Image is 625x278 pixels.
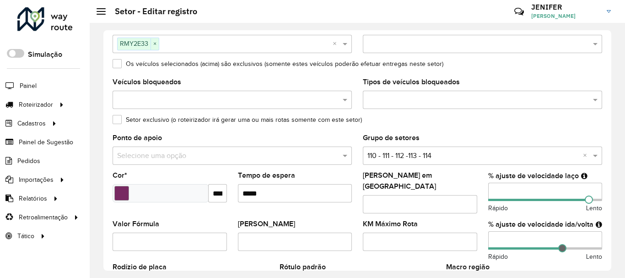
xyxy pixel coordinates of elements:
[113,262,167,273] label: Rodízio de placa
[19,213,68,222] span: Retroalimentação
[113,132,162,143] label: Ponto de apoio
[113,59,443,69] label: Os veículos selecionados (acima) são exclusivos (somente estes veículos poderão efetuar entregas ...
[17,119,46,128] span: Cadastros
[20,81,37,91] span: Painel
[118,38,151,49] span: RMY2E33
[19,194,47,203] span: Relatórios
[113,115,362,125] label: Setor exclusivo (o roteirizador irá gerar uma ou mais rotas somente com este setor)
[363,132,420,143] label: Grupo de setores
[586,203,602,213] span: Lento
[114,186,129,201] input: Select a color
[151,38,159,49] span: ×
[363,170,477,192] label: [PERSON_NAME] em [GEOGRAPHIC_DATA]
[17,156,40,166] span: Pedidos
[19,100,53,109] span: Roteirizador
[363,76,460,87] label: Tipos de veículos bloqueados
[238,170,295,181] label: Tempo de espera
[17,231,34,241] span: Tático
[333,38,340,49] span: Clear all
[581,172,587,180] em: Ajuste de velocidade do veículo entre clientes
[113,76,181,87] label: Veículos bloqueados
[28,49,62,60] label: Simulação
[488,170,579,181] label: % ajuste de velocidade laço
[238,218,295,229] label: [PERSON_NAME]
[583,150,591,161] span: Clear all
[586,252,602,262] span: Lento
[488,252,508,262] span: Rápido
[19,175,54,185] span: Importações
[113,218,159,229] label: Valor Fórmula
[446,262,490,273] label: Macro região
[280,262,326,273] label: Rótulo padrão
[363,218,418,229] label: KM Máximo Rota
[531,12,600,20] span: [PERSON_NAME]
[531,3,600,11] h3: JENIFER
[106,6,197,16] h2: Setor - Editar registro
[488,203,508,213] span: Rápido
[113,170,127,181] label: Cor
[488,219,593,230] label: % ajuste de velocidade ida/volta
[596,221,602,228] em: Ajuste de velocidade do veículo entre a saída do depósito até o primeiro cliente e a saída do últ...
[19,137,73,147] span: Painel de Sugestão
[509,2,529,22] a: Contato Rápido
